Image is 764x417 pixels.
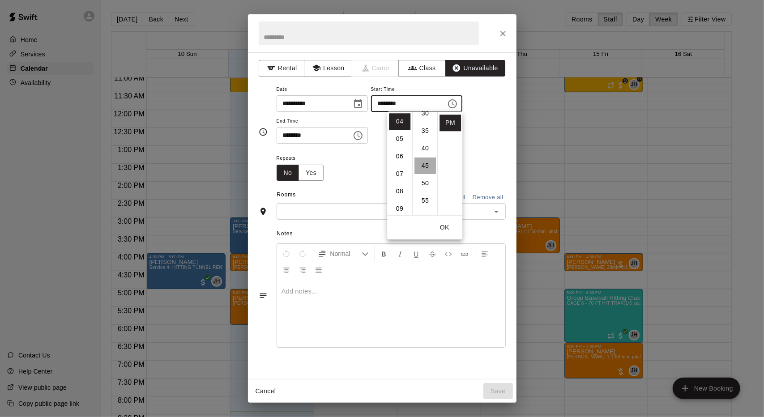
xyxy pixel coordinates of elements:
[393,246,408,262] button: Format Italics
[389,148,410,165] li: 6 hours
[277,153,331,165] span: Repeats
[389,113,410,130] li: 4 hours
[371,84,462,96] span: Start Time
[440,115,461,131] li: PM
[295,262,310,278] button: Right Align
[352,60,399,77] span: Camps can only be created in the Services page
[259,128,268,136] svg: Timing
[259,60,306,77] button: Rental
[477,246,492,262] button: Left Align
[425,246,440,262] button: Format Strikethrough
[305,60,352,77] button: Lesson
[349,95,367,113] button: Choose date, selected date is Aug 14, 2025
[277,115,368,128] span: End Time
[437,111,462,215] ul: Select meridiem
[398,60,445,77] button: Class
[414,175,436,191] li: 50 minutes
[389,200,410,217] li: 9 hours
[330,249,362,258] span: Normal
[389,183,410,200] li: 8 hours
[430,219,459,236] button: OK
[441,246,456,262] button: Insert Code
[414,123,436,139] li: 35 minutes
[376,246,392,262] button: Format Bold
[277,165,324,181] div: outlined button group
[445,60,505,77] button: Unavailable
[389,166,410,182] li: 7 hours
[389,96,410,112] li: 3 hours
[277,165,299,181] button: No
[409,246,424,262] button: Format Underline
[470,191,506,204] button: Remove all
[349,127,367,145] button: Choose time, selected time is 7:15 PM
[457,246,472,262] button: Insert Link
[414,157,436,174] li: 45 minutes
[495,26,511,42] button: Close
[444,95,461,113] button: Choose time, selected time is 4:00 PM
[277,84,368,96] span: Date
[414,105,436,122] li: 30 minutes
[295,246,310,262] button: Redo
[279,262,294,278] button: Center Align
[299,165,324,181] button: Yes
[277,227,505,241] span: Notes
[440,97,461,114] li: AM
[279,246,294,262] button: Undo
[490,205,503,218] button: Open
[259,207,268,216] svg: Rooms
[259,291,268,300] svg: Notes
[387,111,412,215] ul: Select hours
[414,140,436,157] li: 40 minutes
[311,262,326,278] button: Justify Align
[414,192,436,209] li: 55 minutes
[277,191,296,198] span: Rooms
[412,111,437,215] ul: Select minutes
[314,246,372,262] button: Formatting Options
[252,383,280,400] button: Cancel
[389,131,410,147] li: 5 hours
